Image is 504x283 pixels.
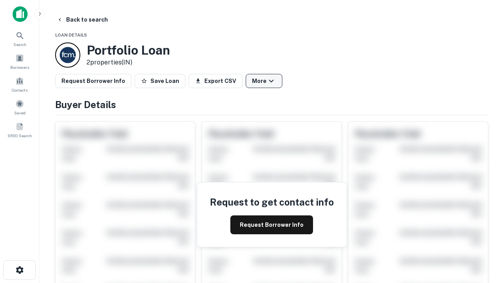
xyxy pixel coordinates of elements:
[55,74,132,88] button: Request Borrower Info
[13,6,28,22] img: capitalize-icon.png
[189,74,243,88] button: Export CSV
[14,110,26,116] span: Saved
[87,43,170,58] h3: Portfolio Loan
[2,51,37,72] a: Borrowers
[13,41,26,48] span: Search
[2,119,37,140] a: SREO Search
[2,28,37,49] a: Search
[55,33,87,37] span: Loan Details
[10,64,29,70] span: Borrowers
[55,97,488,112] h4: Buyer Details
[246,74,282,88] button: More
[230,215,313,234] button: Request Borrower Info
[2,96,37,118] a: Saved
[465,195,504,233] iframe: Chat Widget
[7,132,32,139] span: SREO Search
[135,74,185,88] button: Save Loan
[12,87,28,93] span: Contacts
[2,74,37,95] a: Contacts
[87,58,170,67] p: 2 properties (IN)
[54,13,111,27] button: Back to search
[210,195,334,209] h4: Request to get contact info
